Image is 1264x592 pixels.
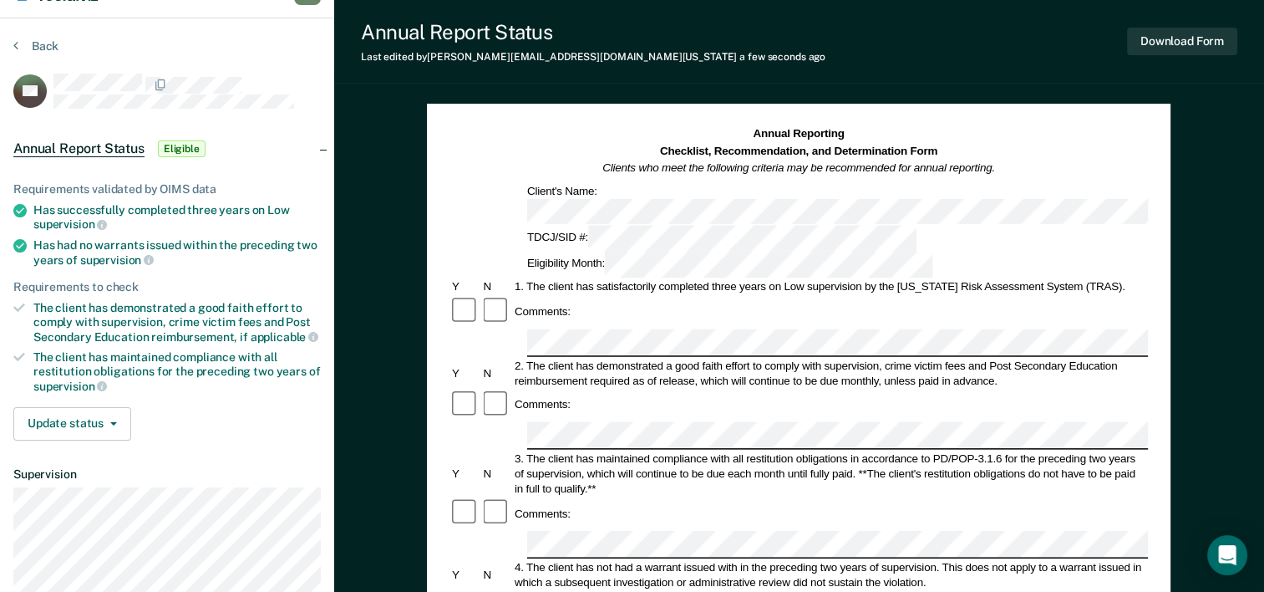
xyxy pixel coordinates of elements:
span: Eligible [158,140,206,157]
strong: Checklist, Recommendation, and Determination Form [660,145,937,157]
div: N [481,365,512,380]
div: The client has maintained compliance with all restitution obligations for the preceding two years of [33,350,321,393]
strong: Annual Reporting [754,128,845,140]
span: supervision [33,380,107,393]
div: Y [449,567,480,582]
span: supervision [33,217,107,231]
div: Last edited by [PERSON_NAME][EMAIL_ADDRESS][DOMAIN_NAME][US_STATE] [361,51,825,63]
div: 2. The client has demonstrated a good faith effort to comply with supervision, crime victim fees ... [512,358,1148,388]
dt: Supervision [13,467,321,482]
div: Has successfully completed three years on Low [33,203,321,232]
div: Requirements validated by OIMS data [13,182,321,196]
div: 3. The client has maintained compliance with all restitution obligations in accordance to PD/POP-... [512,451,1148,496]
button: Download Form [1127,28,1237,55]
div: Open Intercom Messenger [1207,535,1247,575]
span: supervision [80,253,154,267]
span: Annual Report Status [13,140,145,157]
div: Comments: [512,506,573,521]
div: Comments: [512,304,573,319]
div: N [481,567,512,582]
button: Update status [13,407,131,441]
div: N [481,466,512,481]
div: Comments: [512,397,573,412]
span: applicable [251,330,318,344]
div: Y [449,279,480,294]
div: Requirements to check [13,280,321,294]
div: N [481,279,512,294]
div: Y [449,365,480,380]
div: Annual Report Status [361,20,825,44]
div: 1. The client has satisfactorily completed three years on Low supervision by the [US_STATE] Risk ... [512,279,1148,294]
div: 4. The client has not had a warrant issued with in the preceding two years of supervision. This d... [512,559,1148,589]
div: The client has demonstrated a good faith effort to comply with supervision, crime victim fees and... [33,301,321,344]
div: TDCJ/SID #: [525,226,919,252]
div: Has had no warrants issued within the preceding two years of [33,238,321,267]
span: a few seconds ago [739,51,825,63]
button: Back [13,38,58,54]
em: Clients who meet the following criteria may be recommended for annual reporting. [603,161,996,174]
div: Eligibility Month: [525,252,936,278]
div: Y [449,466,480,481]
